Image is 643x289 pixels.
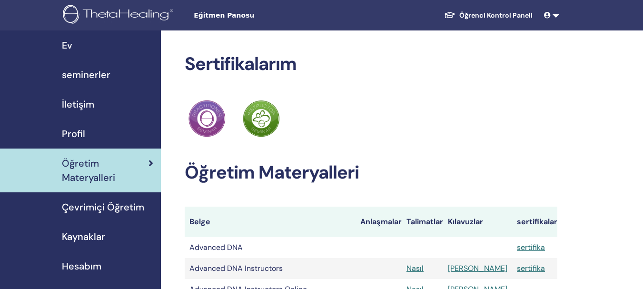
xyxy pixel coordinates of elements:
[512,207,557,237] th: sertifikalar
[517,242,545,252] a: sertifika
[406,263,424,273] a: Nasıl
[356,207,402,237] th: Anlaşmalar
[243,100,280,137] img: Practitioner
[62,229,105,244] span: Kaynaklar
[62,127,85,141] span: Profil
[444,11,455,19] img: graduation-cap-white.svg
[185,258,356,279] td: Advanced DNA Instructors
[188,100,226,137] img: Practitioner
[62,68,110,82] span: seminerler
[185,237,356,258] td: Advanced DNA
[62,97,94,111] span: İletişim
[62,156,148,185] span: Öğretim Materyalleri
[185,162,557,184] h2: Öğretim Materyalleri
[62,38,72,52] span: Ev
[62,259,101,273] span: Hesabım
[62,200,144,214] span: Çevrimiçi Öğretim
[63,5,177,26] img: logo.png
[517,263,545,273] a: sertifika
[448,263,507,273] a: [PERSON_NAME]
[402,207,443,237] th: Talimatlar
[185,53,557,75] h2: Sertifikalarım
[443,207,512,237] th: Kılavuzlar
[436,7,540,24] a: Öğrenci Kontrol Paneli
[194,10,336,20] span: Eğitmen Panosu
[185,207,356,237] th: Belge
